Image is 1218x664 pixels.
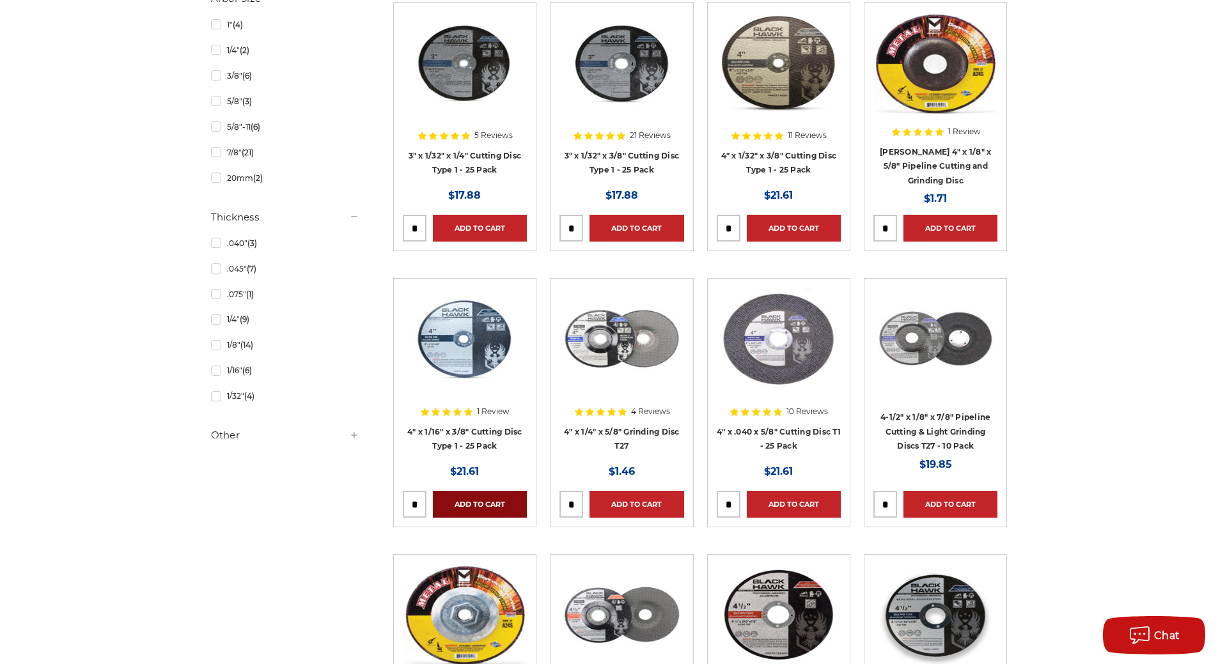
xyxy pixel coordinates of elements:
[873,12,997,175] a: Mercer 4" x 1/8" x 5/8 Cutting and Light Grinding Wheel
[247,264,256,274] span: (7)
[244,391,254,401] span: (4)
[873,12,997,114] img: Mercer 4" x 1/8" x 5/8 Cutting and Light Grinding Wheel
[211,39,359,61] a: 1/4"
[589,491,683,518] a: Add to Cart
[433,491,527,518] a: Add to Cart
[211,308,359,330] a: 1/4"
[211,167,359,189] a: 20mm
[242,71,252,81] span: (6)
[559,12,683,114] img: 3" x 1/32" x 3/8" Cut Off Wheel
[211,141,359,164] a: 7/8"
[233,20,243,29] span: (4)
[448,189,481,201] span: $17.88
[211,65,359,87] a: 3/8"
[747,215,841,242] a: Add to Cart
[211,334,359,356] a: 1/8"
[1154,629,1180,642] span: Chat
[240,314,249,324] span: (9)
[717,288,841,390] img: 4 inch cut off wheel for angle grinder
[433,215,527,242] a: Add to Cart
[242,366,252,375] span: (6)
[246,290,254,299] span: (1)
[559,288,683,451] a: 4 inch BHA grinding wheels
[247,238,257,248] span: (3)
[880,147,991,185] a: [PERSON_NAME] 4" x 1/8" x 5/8" Pipeline Cutting and Grinding Disc
[717,12,841,175] a: 4" x 1/32" x 3/8" Cutting Disc
[211,258,359,280] a: .045"
[242,148,254,157] span: (21)
[605,189,638,201] span: $17.88
[211,428,359,443] h5: Other
[211,385,359,407] a: 1/32"
[242,97,252,106] span: (3)
[764,189,793,201] span: $21.61
[211,13,359,36] a: 1"
[873,288,997,390] img: View of Black Hawk's 4 1/2 inch T27 pipeline disc, showing both front and back of the grinding wh...
[903,215,997,242] a: Add to Cart
[717,12,841,114] img: 4" x 1/32" x 3/8" Cutting Disc
[211,232,359,254] a: .040"
[919,458,952,470] span: $19.85
[747,491,841,518] a: Add to Cart
[211,90,359,112] a: 5/8"
[403,12,527,114] img: 3" x 1/32" x 1/4" Cutting Disc
[211,283,359,305] a: .075"
[450,465,479,477] span: $21.61
[717,288,841,451] a: 4 inch cut off wheel for angle grinder
[903,491,997,518] a: Add to Cart
[253,173,263,183] span: (2)
[240,340,253,350] span: (14)
[211,359,359,382] a: 1/16"
[589,215,683,242] a: Add to Cart
[211,116,359,138] a: 5/8"-11
[211,210,359,225] h5: Thickness
[403,12,527,175] a: 3" x 1/32" x 1/4" Cutting Disc
[609,465,635,477] span: $1.46
[403,288,527,451] a: 4" x 1/16" x 3/8" Cutting Disc
[240,45,249,55] span: (2)
[764,465,793,477] span: $21.61
[1103,616,1205,654] button: Chat
[559,288,683,390] img: 4 inch BHA grinding wheels
[251,122,260,132] span: (6)
[873,288,997,451] a: View of Black Hawk's 4 1/2 inch T27 pipeline disc, showing both front and back of the grinding wh...
[559,12,683,175] a: 3" x 1/32" x 3/8" Cut Off Wheel
[403,288,527,390] img: 4" x 1/16" x 3/8" Cutting Disc
[924,192,947,205] span: $1.71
